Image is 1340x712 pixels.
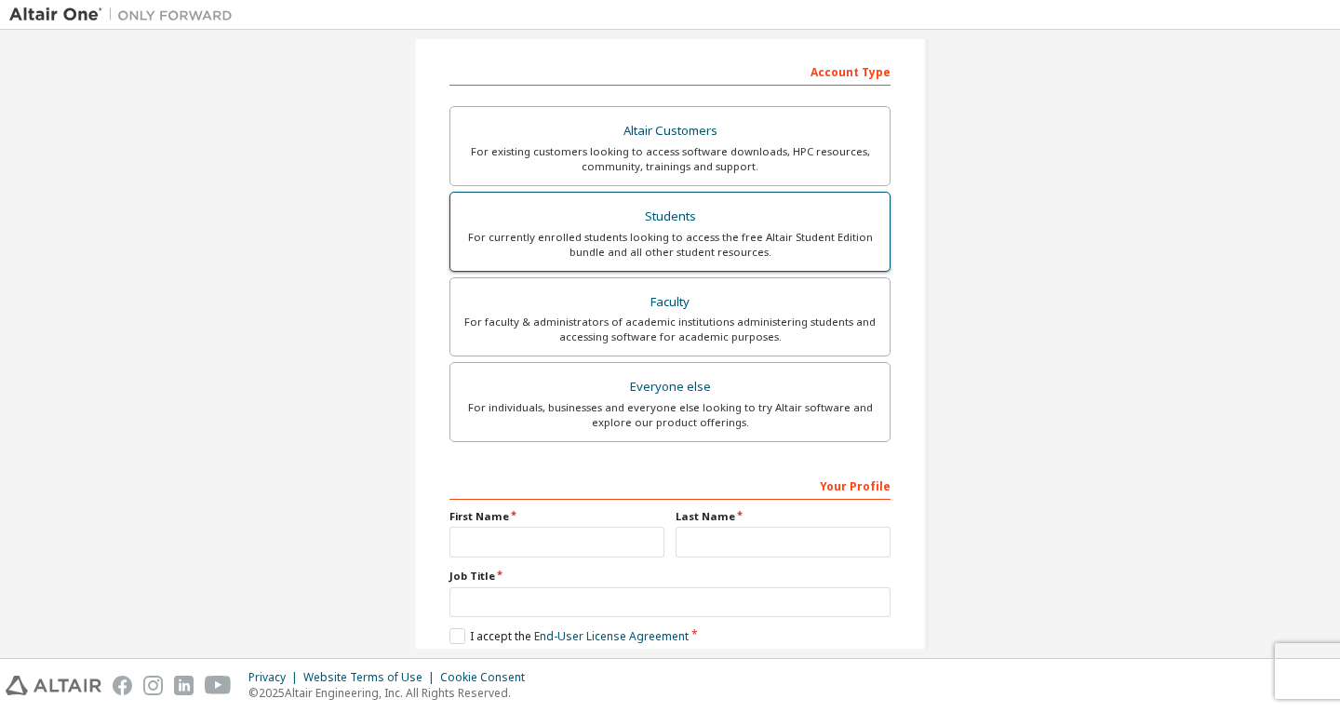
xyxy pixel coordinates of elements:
label: Last Name [676,509,891,524]
img: Altair One [9,6,242,24]
img: linkedin.svg [174,676,194,695]
div: Altair Customers [462,118,878,144]
img: instagram.svg [143,676,163,695]
a: End-User License Agreement [534,628,689,644]
div: Privacy [248,670,303,685]
div: Everyone else [462,374,878,400]
img: youtube.svg [205,676,232,695]
label: First Name [449,509,664,524]
label: I accept the [449,628,689,644]
div: For existing customers looking to access software downloads, HPC resources, community, trainings ... [462,144,878,174]
label: Job Title [449,569,891,584]
div: Website Terms of Use [303,670,440,685]
div: Account Type [449,56,891,86]
div: Students [462,204,878,230]
div: Faculty [462,289,878,316]
div: For faculty & administrators of academic institutions administering students and accessing softwa... [462,315,878,344]
img: facebook.svg [113,676,132,695]
img: altair_logo.svg [6,676,101,695]
div: Cookie Consent [440,670,536,685]
div: For individuals, businesses and everyone else looking to try Altair software and explore our prod... [462,400,878,430]
div: Your Profile [449,470,891,500]
p: © 2025 Altair Engineering, Inc. All Rights Reserved. [248,685,536,701]
div: For currently enrolled students looking to access the free Altair Student Edition bundle and all ... [462,230,878,260]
